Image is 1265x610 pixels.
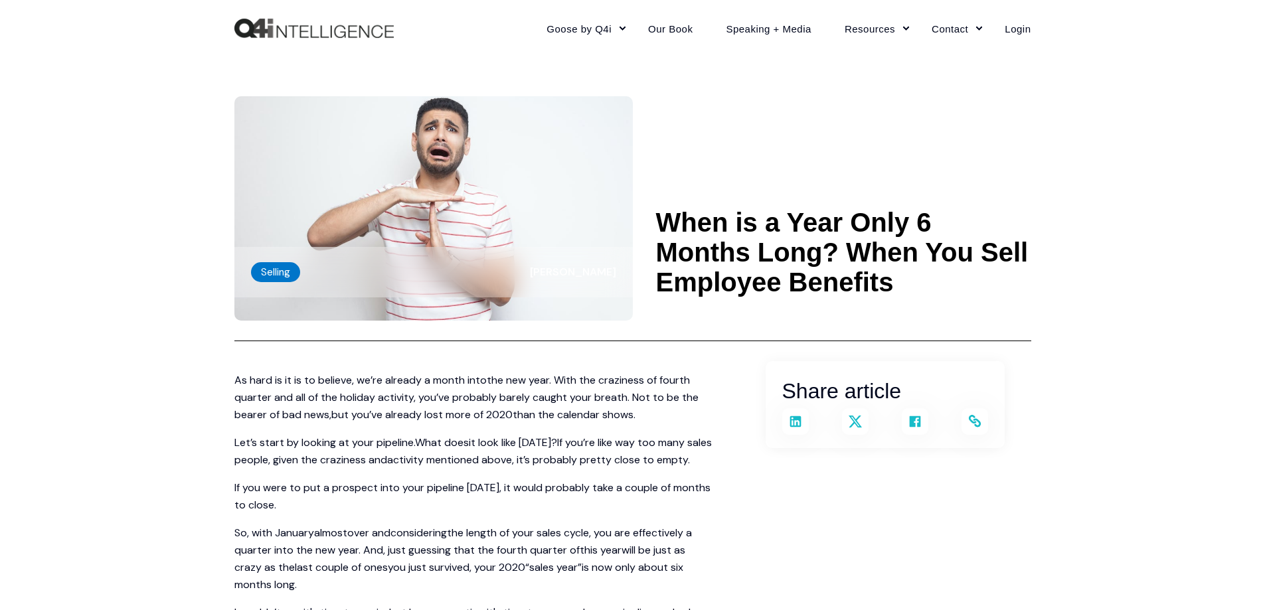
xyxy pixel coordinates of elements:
span: considering [390,526,447,540]
span: activity mentioned above, it [387,453,523,467]
span: If you’re like way too many [557,435,685,449]
span: [PERSON_NAME] [530,265,616,279]
span: last couple of ones [295,560,388,574]
span: but you’ve already lost more of 20 [331,408,499,421]
span: “sales year” [525,560,582,574]
span: it look like [DATE]? [469,435,557,449]
img: Q4intelligence, LLC logo [234,19,394,38]
a: Back to Home [234,19,394,38]
span: the length of your sales cycle, you are effective [447,526,675,540]
span: bout six months long [234,560,683,591]
span: , given the craziness and [268,453,387,467]
a: Share on LinkedIn [782,408,809,435]
span: If you were to put a prospect into your pipeline [DATE], it would probably take a couple of month... [234,481,711,512]
span: the new year [487,373,549,387]
a: Share on Facebook [902,408,928,435]
span: s probably pretty close to empty. [525,453,690,467]
span: 20 [499,408,513,421]
a: Copy and share the link [962,408,988,435]
span: sales people [234,435,712,467]
span: is now only a [582,560,644,574]
span: What does [415,435,469,449]
span: Let’s start by looking at your pipeline. [234,435,415,449]
span: . [295,577,297,591]
span: ’ [523,453,525,467]
span: this year [580,543,622,557]
a: Share on X [842,408,869,435]
span: will be just as crazy as the [234,543,685,574]
span: you just survived, your 20 [388,560,512,574]
span: So, with January [234,526,314,540]
label: Selling [251,262,300,282]
span: As hard is it is to believe, we’re already a month into [234,373,487,387]
h1: When is a Year Only 6 Months Long? When You Sell Employee Benefits [656,208,1031,297]
span: than the calendar shows. [513,408,635,421]
span: over and [347,526,390,540]
span: . With the craziness of fourth quarter and all of the holiday activity, you’ve probably barely ca... [234,373,699,421]
span: ly a quarter into the new year. And, just guessing that the fourth quarter of [234,526,692,557]
h2: Share article [782,374,988,408]
span: 20 [512,560,525,574]
span: almost [314,526,347,540]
